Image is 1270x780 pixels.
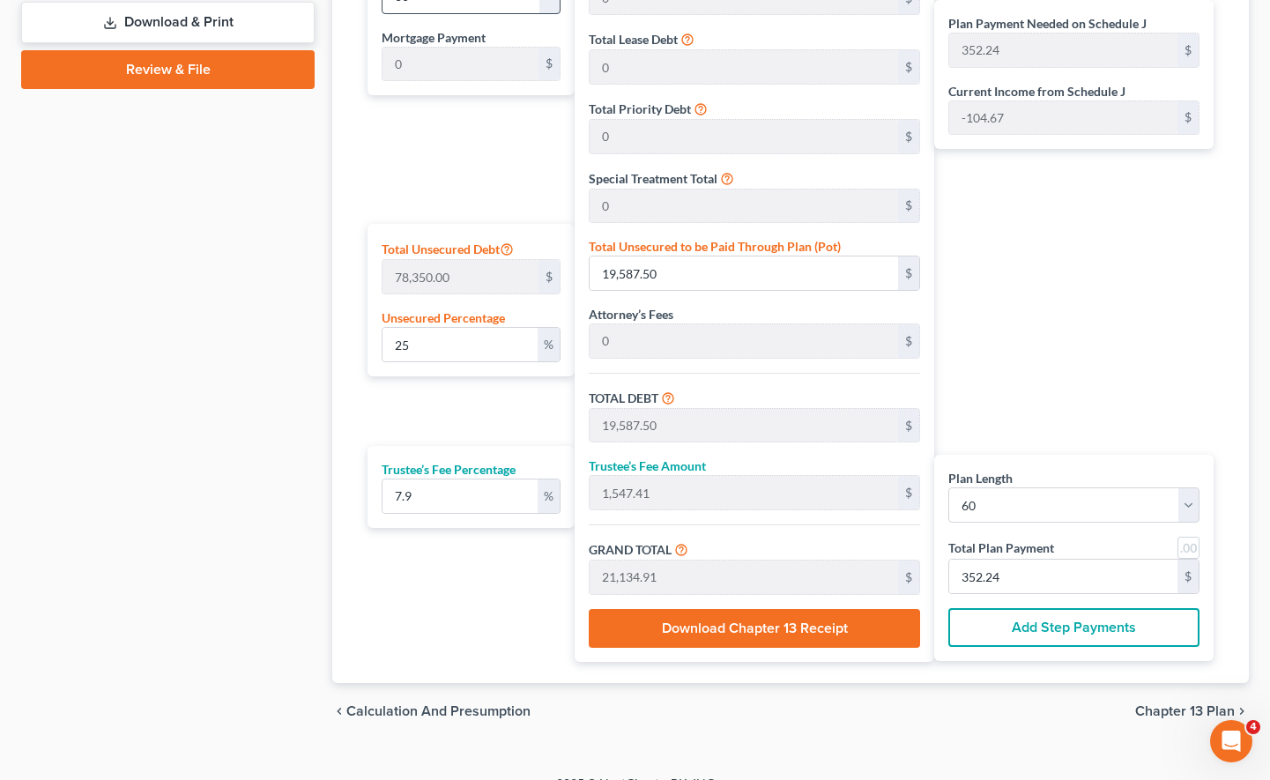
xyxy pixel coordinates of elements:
div: $ [898,50,919,84]
label: Total Unsecured to be Paid Through Plan (Pot) [589,237,841,256]
label: Total Plan Payment [948,539,1054,557]
button: Add Step Payments [948,608,1199,647]
label: Attorney’s Fees [589,305,673,323]
label: Special Treatment Total [589,169,717,188]
input: 0.00 [949,101,1177,135]
i: chevron_right [1235,704,1249,718]
button: Chapter 13 Plan chevron_right [1135,704,1249,718]
input: 0.00 [590,324,898,358]
span: Calculation and Presumption [346,704,531,718]
label: GRAND TOTAL [589,540,672,559]
a: Download & Print [21,2,315,43]
a: Review & File [21,50,315,89]
div: $ [898,476,919,509]
input: 0.00 [590,409,898,442]
div: $ [898,409,919,442]
label: Current Income from Schedule J [948,82,1125,100]
input: 0.00 [382,479,538,513]
div: $ [898,324,919,358]
label: Trustee’s Fee Percentage [382,460,516,479]
div: $ [898,256,919,290]
label: Plan Length [948,469,1013,487]
i: chevron_left [332,704,346,718]
label: TOTAL DEBT [589,389,658,407]
button: Download Chapter 13 Receipt [589,609,920,648]
input: 0.00 [382,48,538,81]
label: Plan Payment Needed on Schedule J [948,14,1147,33]
input: 0.00 [590,50,898,84]
span: Chapter 13 Plan [1135,704,1235,718]
input: 0.00 [590,120,898,153]
div: $ [898,189,919,223]
label: Trustee’s Fee Amount [589,457,706,475]
label: Total Lease Debt [589,30,678,48]
input: 0.00 [590,561,898,594]
div: $ [538,260,560,293]
div: % [538,328,560,361]
div: $ [1177,33,1199,67]
input: 0.00 [590,189,898,223]
div: $ [1177,101,1199,135]
input: 0.00 [949,560,1177,593]
input: 0.00 [590,256,898,290]
span: 4 [1246,720,1260,734]
input: 0.00 [949,33,1177,67]
div: $ [538,48,560,81]
input: 0.00 [382,260,538,293]
button: chevron_left Calculation and Presumption [332,704,531,718]
iframe: Intercom live chat [1210,720,1252,762]
div: $ [898,120,919,153]
div: $ [898,561,919,594]
label: Unsecured Percentage [382,308,505,327]
label: Total Priority Debt [589,100,691,118]
label: Total Unsecured Debt [382,238,514,259]
input: 0.00 [382,328,538,361]
div: % [538,479,560,513]
a: Round to nearest dollar [1177,537,1199,559]
div: $ [1177,560,1199,593]
label: Mortgage Payment [382,28,486,47]
input: 0.00 [590,476,898,509]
